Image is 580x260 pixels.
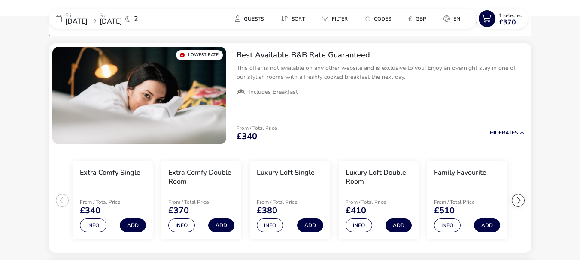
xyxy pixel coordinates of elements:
p: From / Total Price [168,200,229,205]
button: Add [120,218,146,232]
swiper-slide: 2 / 8 [157,158,246,243]
h3: Luxury Loft Single [257,168,315,177]
p: From / Total Price [80,200,141,205]
span: Hide [490,129,502,136]
button: Info [257,218,283,232]
p: Sun [100,13,122,18]
button: Info [434,218,461,232]
h3: Family Favourite [434,168,486,177]
div: Lowest Rate [176,50,223,60]
button: Info [168,218,195,232]
p: From / Total Price [237,126,277,131]
button: Info [346,218,372,232]
naf-pibe-menu-bar-item: Guests [228,12,274,25]
naf-pibe-menu-bar-item: £GBP [401,12,437,25]
span: £370 [168,206,189,215]
span: 1 Selected [499,12,522,19]
span: £340 [237,132,257,141]
swiper-slide: 5 / 8 [423,158,511,243]
span: en [453,15,460,22]
button: Add [208,218,234,232]
p: Fri [65,13,88,18]
p: From / Total Price [257,200,318,205]
swiper-slide: 3 / 8 [246,158,334,243]
naf-pibe-menu-bar-item: 1 Selected£370 [477,9,531,29]
button: Info [80,218,106,232]
h2: Best Available B&B Rate Guaranteed [237,50,525,60]
swiper-slide: 1 / 8 [69,158,157,243]
span: [DATE] [100,17,122,26]
span: £370 [499,19,516,26]
button: 1 Selected£370 [477,9,528,29]
span: £380 [257,206,277,215]
button: £GBP [401,12,433,25]
button: Filter [315,12,355,25]
button: HideRates [490,130,525,136]
span: [DATE] [65,17,88,26]
button: en [437,12,467,25]
naf-pibe-menu-bar-item: Codes [358,12,401,25]
p: From / Total Price [434,200,495,205]
button: Add [297,218,323,232]
h3: Extra Comfy Single [80,168,140,177]
span: GBP [416,15,426,22]
button: Guests [228,12,270,25]
span: 2 [134,15,138,22]
swiper-slide: 4 / 8 [334,158,423,243]
swiper-slide: 1 / 1 [52,47,226,144]
span: £340 [80,206,100,215]
span: Filter [332,15,348,22]
div: Fri[DATE]Sun[DATE]2 [49,9,178,29]
span: £410 [346,206,366,215]
button: Add [386,218,412,232]
span: Sort [292,15,305,22]
span: Guests [244,15,264,22]
p: This offer is not available on any other website and is exclusive to you! Enjoy an overnight stay... [237,63,525,81]
button: Add [474,218,500,232]
p: From / Total Price [346,200,407,205]
span: Includes Breakfast [249,88,298,96]
naf-pibe-menu-bar-item: Filter [315,12,358,25]
span: Codes [374,15,391,22]
h3: Extra Comfy Double Room [168,168,234,186]
button: Codes [358,12,398,25]
span: £510 [434,206,455,215]
h3: Luxury Loft Double Room [346,168,412,186]
button: Sort [274,12,312,25]
i: £ [408,15,412,23]
naf-pibe-menu-bar-item: en [437,12,471,25]
naf-pibe-menu-bar-item: Sort [274,12,315,25]
div: Best Available B&B Rate GuaranteedThis offer is not available on any other website and is exclusi... [230,43,531,103]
